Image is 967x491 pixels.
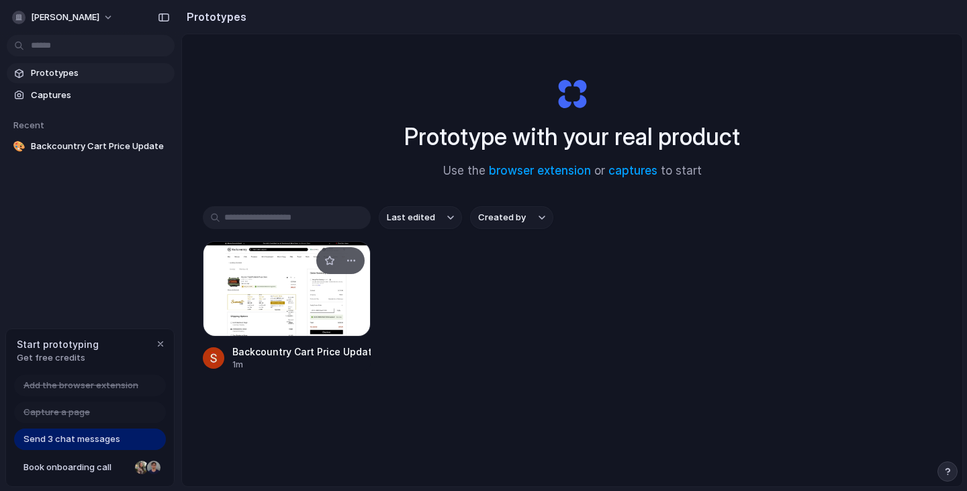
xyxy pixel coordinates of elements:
button: Created by [470,206,553,229]
a: Prototypes [7,63,175,83]
a: browser extension [489,164,591,177]
h2: Prototypes [181,9,246,25]
a: captures [608,164,657,177]
div: Nicole Kubica [134,459,150,476]
span: Last edited [387,211,435,224]
a: 🎨Backcountry Cart Price Update [7,136,175,157]
span: Created by [478,211,526,224]
span: [PERSON_NAME] [31,11,99,24]
span: Start prototyping [17,337,99,351]
span: Book onboarding call [24,461,130,474]
div: 1m [232,359,371,371]
span: Prototypes [31,66,169,80]
h1: Prototype with your real product [404,119,740,154]
div: Christian Iacullo [146,459,162,476]
a: Captures [7,85,175,105]
div: Backcountry Cart Price Update [232,345,371,359]
span: Backcountry Cart Price Update [31,140,169,153]
div: 🎨 [12,140,26,153]
a: Book onboarding call [14,457,166,478]
button: [PERSON_NAME] [7,7,120,28]
span: Recent [13,120,44,130]
span: Add the browser extension [24,379,138,392]
span: Captures [31,89,169,102]
span: Get free credits [17,351,99,365]
span: Use the or to start [443,163,702,180]
button: Last edited [379,206,462,229]
span: Send 3 chat messages [24,433,120,446]
span: Capture a page [24,406,90,419]
a: Backcountry Cart Price UpdateBackcountry Cart Price Update1m [203,241,371,371]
